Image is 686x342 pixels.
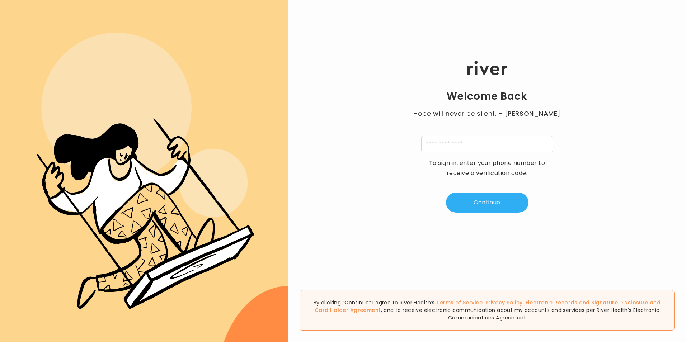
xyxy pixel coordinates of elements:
[446,193,528,213] button: Continue
[407,109,568,119] p: Hope will never be silent.
[526,299,648,306] a: Electronic Records and Signature Disclosure
[300,290,675,331] div: By clicking “Continue” I agree to River Health’s
[381,307,660,321] span: , and to receive electronic communication about my accounts and services per River Health’s Elect...
[315,307,381,314] a: Card Holder Agreement
[447,90,527,103] h1: Welcome Back
[498,109,561,119] span: - [PERSON_NAME]
[436,299,483,306] a: Terms of Service
[315,299,661,314] span: , , and
[485,299,523,306] a: Privacy Policy
[424,158,550,178] p: To sign in, enter your phone number to receive a verification code.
